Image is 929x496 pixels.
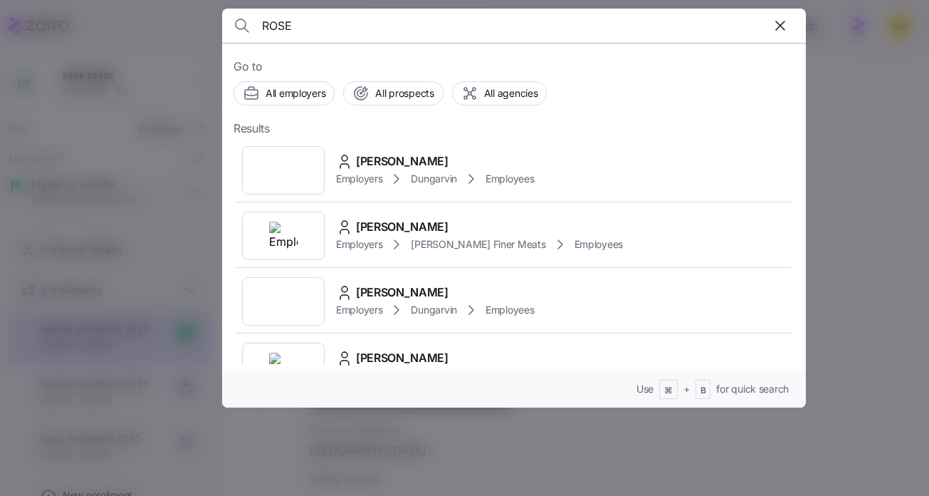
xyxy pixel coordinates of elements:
[700,385,706,397] span: B
[343,81,443,105] button: All prospects
[233,120,270,138] span: Results
[266,86,325,100] span: All employers
[452,81,547,105] button: All agencies
[486,303,534,317] span: Employees
[269,353,298,381] img: Employer logo
[356,153,448,170] span: [PERSON_NAME]
[336,303,382,317] span: Employers
[411,172,456,186] span: Dungarvin
[269,156,298,185] img: Employer logo
[574,237,623,252] span: Employees
[486,172,534,186] span: Employees
[233,81,335,105] button: All employers
[683,382,690,396] span: +
[356,349,448,367] span: [PERSON_NAME]
[411,303,456,317] span: Dungarvin
[411,237,545,252] span: [PERSON_NAME] Finer Meats
[484,86,538,100] span: All agencies
[336,237,382,252] span: Employers
[269,222,298,250] img: Employer logo
[664,385,673,397] span: ⌘
[375,86,434,100] span: All prospects
[636,382,654,396] span: Use
[356,284,448,301] span: [PERSON_NAME]
[269,287,298,316] img: Employer logo
[233,58,794,76] span: Go to
[356,218,448,236] span: [PERSON_NAME]
[716,382,789,396] span: for quick search
[336,172,382,186] span: Employers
